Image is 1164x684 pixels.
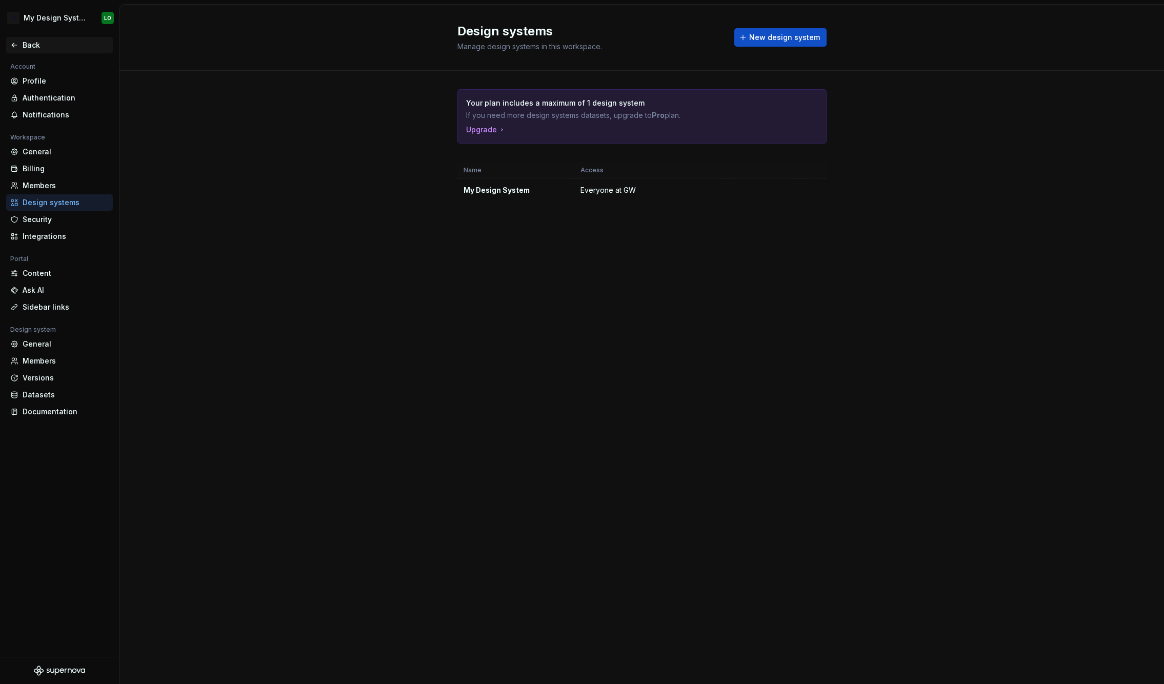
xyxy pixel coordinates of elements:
[734,28,827,47] button: New design system
[23,180,109,191] div: Members
[23,76,109,86] div: Profile
[23,302,109,312] div: Sidebar links
[6,253,32,265] div: Portal
[6,336,113,352] a: General
[6,228,113,245] a: Integrations
[457,42,602,51] span: Manage design systems in this workspace.
[6,160,113,177] a: Billing
[104,14,111,22] div: LO
[6,144,113,160] a: General
[6,107,113,123] a: Notifications
[466,125,506,135] button: Upgrade
[457,23,722,39] h2: Design systems
[6,265,113,281] a: Content
[23,147,109,157] div: General
[7,12,19,24] div: G
[574,162,727,179] th: Access
[23,268,109,278] div: Content
[23,214,109,225] div: Security
[6,61,39,73] div: Account
[464,185,568,195] div: My Design System
[6,211,113,228] a: Security
[6,194,113,211] a: Design systems
[23,164,109,174] div: Billing
[23,231,109,242] div: Integrations
[23,373,109,383] div: Versions
[6,324,60,336] div: Design system
[23,407,109,417] div: Documentation
[23,110,109,120] div: Notifications
[23,93,109,103] div: Authentication
[6,177,113,194] a: Members
[580,185,636,195] span: Everyone at GW
[6,387,113,403] a: Datasets
[466,98,746,108] p: Your plan includes a maximum of 1 design system
[2,7,117,29] button: GMy Design SystemLO
[34,666,85,676] svg: Supernova Logo
[23,285,109,295] div: Ask AI
[23,40,109,50] div: Back
[652,111,665,119] strong: Pro
[749,32,820,43] span: New design system
[24,13,89,23] div: My Design System
[6,37,113,53] a: Back
[6,282,113,298] a: Ask AI
[6,353,113,369] a: Members
[23,390,109,400] div: Datasets
[6,404,113,420] a: Documentation
[6,299,113,315] a: Sidebar links
[23,197,109,208] div: Design systems
[6,131,49,144] div: Workspace
[23,339,109,349] div: General
[23,356,109,366] div: Members
[6,370,113,386] a: Versions
[457,162,574,179] th: Name
[6,73,113,89] a: Profile
[466,110,746,120] p: If you need more design systems datasets, upgrade to plan.
[6,90,113,106] a: Authentication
